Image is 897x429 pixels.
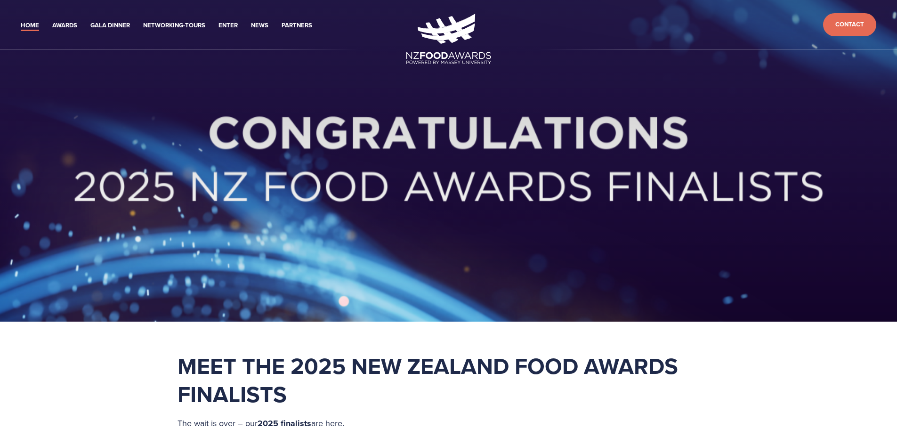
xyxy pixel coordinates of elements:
[823,13,876,36] a: Contact
[282,20,312,31] a: Partners
[90,20,130,31] a: Gala Dinner
[143,20,205,31] a: Networking-Tours
[52,20,77,31] a: Awards
[178,349,684,411] strong: Meet the 2025 New Zealand Food Awards Finalists
[218,20,238,31] a: Enter
[251,20,268,31] a: News
[21,20,39,31] a: Home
